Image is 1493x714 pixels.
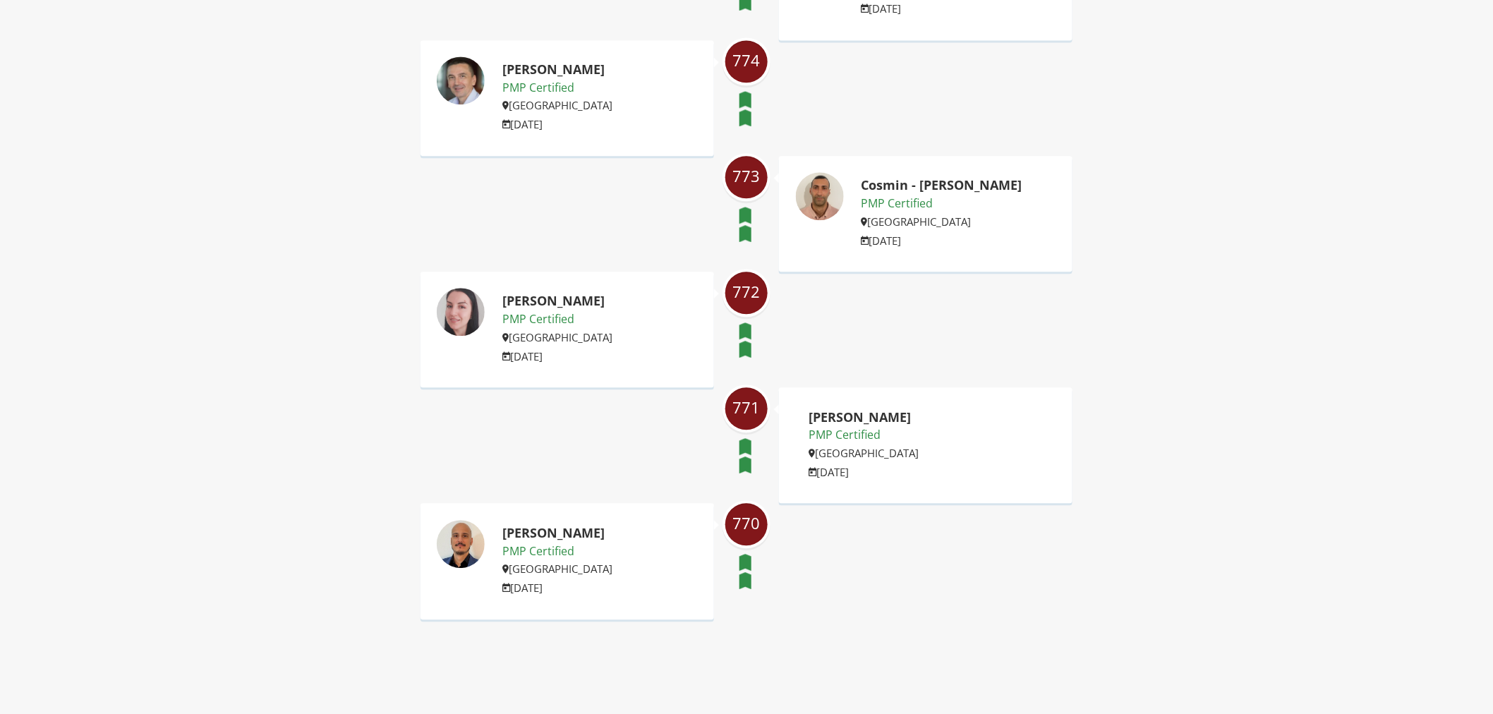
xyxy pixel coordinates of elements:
p: PMP Certified [862,195,1022,213]
p: [DATE] [862,232,1022,249]
p: PMP Certified [502,79,612,97]
img: Vlad Obreja [436,519,485,569]
p: [GEOGRAPHIC_DATA] [809,444,919,461]
span: 771 [725,399,768,416]
p: PMP Certified [502,543,612,561]
h2: [PERSON_NAME] [502,294,612,308]
span: 770 [725,514,768,532]
p: PMP Certified [502,310,612,329]
p: [GEOGRAPHIC_DATA] [502,97,612,114]
span: 773 [725,167,768,185]
p: [DATE] [502,348,612,365]
p: PMP Certified [809,426,919,444]
h2: [PERSON_NAME] [502,526,612,540]
p: [DATE] [809,464,919,480]
p: [DATE] [502,579,612,596]
img: Cosmin - Alexandru Buliga [795,171,845,221]
h2: [PERSON_NAME] [502,63,612,77]
span: 772 [725,283,768,301]
span: 774 [725,52,768,69]
p: [GEOGRAPHIC_DATA] [862,213,1022,230]
h2: [PERSON_NAME] [809,411,919,425]
p: [GEOGRAPHIC_DATA] [502,329,612,346]
h2: Cosmin - [PERSON_NAME] [862,178,1022,193]
img: Ana - Maria Hedesiu [436,287,485,337]
p: [DATE] [502,116,612,133]
p: [GEOGRAPHIC_DATA] [502,560,612,577]
img: Alexandru Grosu [436,56,485,105]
